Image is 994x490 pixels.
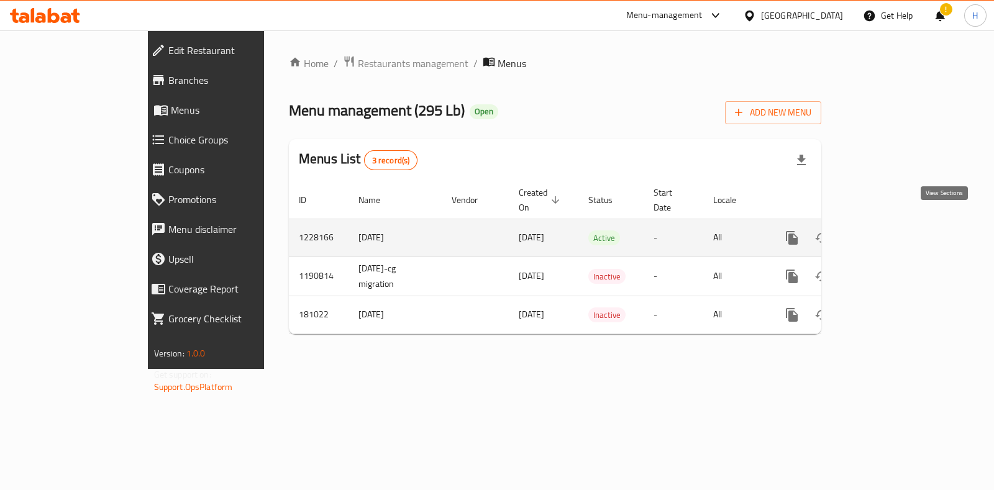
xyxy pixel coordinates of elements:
a: Support.OpsPlatform [154,379,233,395]
button: more [777,223,807,253]
span: Created On [519,185,563,215]
td: All [703,256,767,296]
span: Get support on: [154,366,211,383]
span: Menu disclaimer [168,222,304,237]
span: Name [358,193,396,207]
div: Total records count [364,150,418,170]
span: H [972,9,978,22]
a: Edit Restaurant [141,35,314,65]
td: 181022 [289,296,349,333]
span: 1.0.0 [186,345,206,361]
span: Restaurants management [358,56,468,71]
td: - [644,256,703,296]
a: Promotions [141,184,314,214]
div: Export file [787,145,816,175]
a: Choice Groups [141,125,314,155]
button: Change Status [807,223,837,253]
table: enhanced table [289,181,906,334]
div: Inactive [588,269,626,284]
span: [DATE] [519,306,544,322]
td: [DATE] [349,296,442,333]
button: more [777,300,807,330]
button: more [777,261,807,291]
span: Promotions [168,192,304,207]
span: Edit Restaurant [168,43,304,58]
span: Version: [154,345,185,361]
span: Menu management ( 295 Lb ) [289,96,465,124]
td: All [703,296,767,333]
span: [DATE] [519,268,544,284]
a: Coverage Report [141,274,314,304]
span: Branches [168,73,304,88]
li: / [473,56,478,71]
a: Upsell [141,244,314,274]
td: - [644,296,703,333]
a: Grocery Checklist [141,304,314,333]
span: Menus [498,56,526,71]
a: Menu disclaimer [141,214,314,244]
span: Status [588,193,629,207]
span: Coverage Report [168,281,304,296]
nav: breadcrumb [289,55,821,71]
td: [DATE] [349,219,442,256]
button: Add New Menu [725,101,821,124]
span: Coupons [168,162,304,177]
div: Inactive [588,307,626,322]
span: ID [299,193,322,207]
span: Open [470,106,498,117]
span: Add New Menu [735,105,811,120]
a: Menus [141,95,314,125]
span: Menus [171,102,304,117]
div: Menu-management [626,8,703,23]
td: 1190814 [289,256,349,296]
span: Active [588,231,620,245]
button: Change Status [807,261,837,291]
td: [DATE]-cg migration [349,256,442,296]
span: Locale [713,193,752,207]
th: Actions [767,181,906,219]
span: Upsell [168,252,304,266]
span: Inactive [588,270,626,284]
span: Inactive [588,308,626,322]
div: Active [588,230,620,245]
span: 3 record(s) [365,155,417,166]
span: [DATE] [519,229,544,245]
div: Open [470,104,498,119]
span: Vendor [452,193,494,207]
td: All [703,219,767,256]
span: Choice Groups [168,132,304,147]
span: Start Date [654,185,688,215]
span: Grocery Checklist [168,311,304,326]
td: 1228166 [289,219,349,256]
button: Change Status [807,300,837,330]
a: Coupons [141,155,314,184]
a: Branches [141,65,314,95]
td: - [644,219,703,256]
div: [GEOGRAPHIC_DATA] [761,9,843,22]
li: / [334,56,338,71]
a: Restaurants management [343,55,468,71]
h2: Menus List [299,150,417,170]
